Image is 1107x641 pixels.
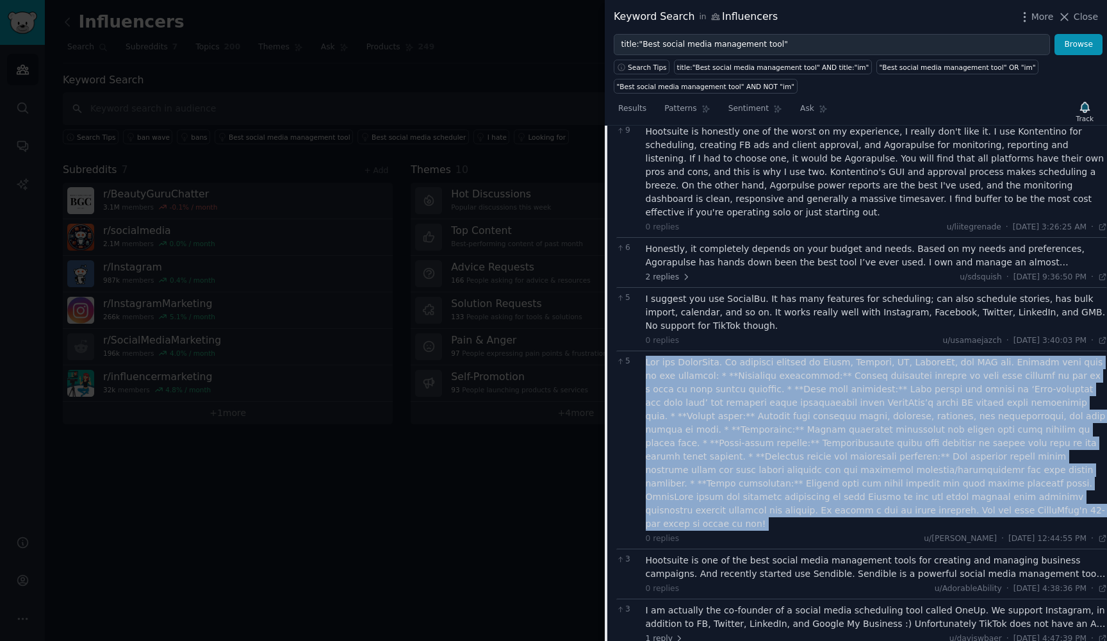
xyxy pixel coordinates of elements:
[1091,272,1094,283] span: ·
[664,103,696,115] span: Patterns
[1001,533,1004,545] span: ·
[628,63,667,72] span: Search Tips
[1013,335,1086,347] span: [DATE] 3:40:03 PM
[1074,10,1098,24] span: Close
[1091,222,1094,233] span: ·
[879,63,1035,72] div: "Best social media management tool" OR "im"
[1006,583,1009,595] span: ·
[1072,98,1098,125] button: Track
[614,79,798,94] a: "Best social media management tool" AND NOT "im"
[1091,533,1094,545] span: ·
[614,9,778,25] div: Keyword Search Influencers
[1031,10,1054,24] span: More
[876,60,1038,74] a: "Best social media management tool" OR "im"
[935,584,1002,593] span: u/AdorableAbility
[1008,533,1086,545] span: [DATE] 12:44:55 PM
[800,103,814,115] span: Ask
[616,125,639,137] span: 9
[1006,222,1008,233] span: ·
[614,99,651,125] a: Results
[728,103,769,115] span: Sentiment
[796,99,832,125] a: Ask
[1076,114,1094,123] div: Track
[942,336,1001,345] span: u/usamaejazch
[699,12,706,23] span: in
[616,356,639,367] span: 5
[616,554,639,565] span: 3
[1058,10,1098,24] button: Close
[724,99,787,125] a: Sentiment
[674,60,872,74] a: title:"Best social media management tool" AND title:"im"
[618,103,646,115] span: Results
[614,60,669,74] button: Search Tips
[646,272,691,283] span: 2 replies
[677,63,869,72] div: title:"Best social media management tool" AND title:"im"
[1013,222,1086,233] span: [DATE] 3:26:25 AM
[947,222,1001,231] span: u/liitegrenade
[1091,583,1094,595] span: ·
[660,99,714,125] a: Patterns
[614,34,1050,56] input: Try a keyword related to your business
[1013,583,1086,595] span: [DATE] 4:38:36 PM
[1006,335,1009,347] span: ·
[616,242,639,254] span: 6
[1054,34,1103,56] button: Browse
[617,82,795,91] div: "Best social media management tool" AND NOT "im"
[1006,272,1009,283] span: ·
[1013,272,1086,283] span: [DATE] 9:36:50 PM
[616,604,639,615] span: 3
[1091,335,1094,347] span: ·
[1018,10,1054,24] button: More
[960,272,1002,281] span: u/sdsquish
[924,534,997,543] span: u/[PERSON_NAME]
[616,292,639,304] span: 5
